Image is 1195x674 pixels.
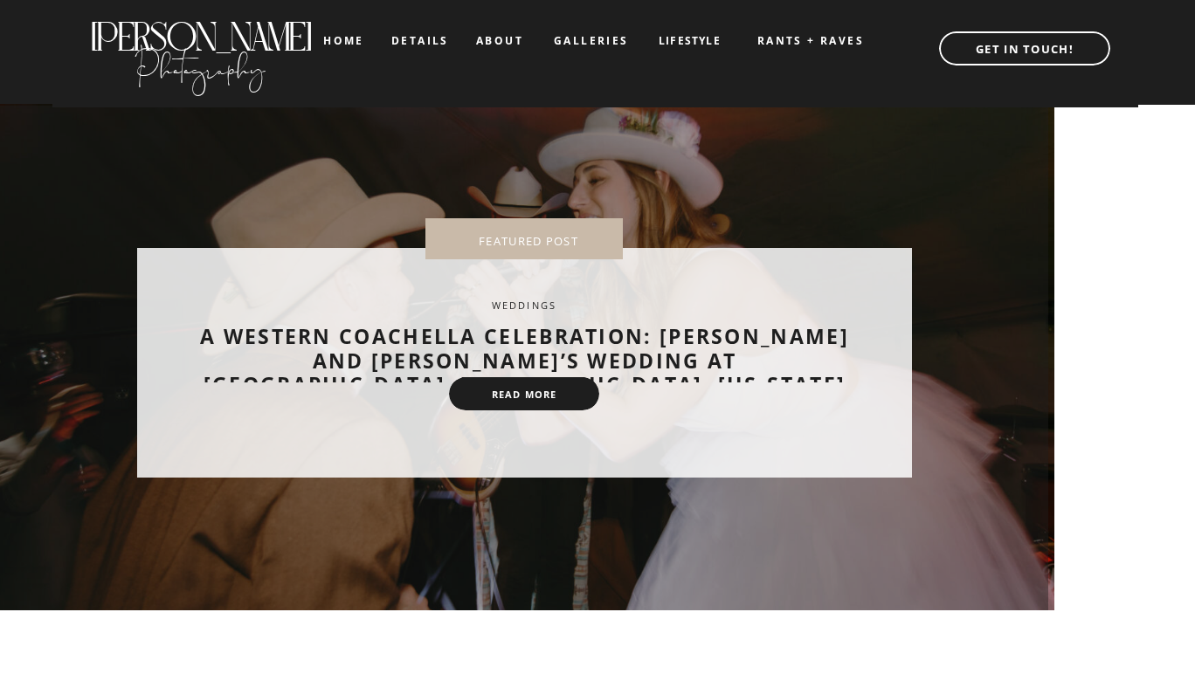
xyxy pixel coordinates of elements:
a: [PERSON_NAME] [88,14,313,43]
a: home [323,35,364,46]
a: Weddings [492,299,557,312]
a: RANTS + RAVES [741,35,881,47]
b: GET IN TOUCH! [976,41,1074,57]
a: about [476,35,522,47]
a: details [391,35,449,45]
a: read more [473,389,576,401]
a: Photography [88,34,313,92]
a: GET IN TOUCH! [922,38,1128,55]
a: galleries [554,35,626,47]
a: A Western Coachella Celebration: [PERSON_NAME] and [PERSON_NAME]’s Wedding at [GEOGRAPHIC_DATA], ... [200,322,849,398]
a: LIFESTYLE [646,35,734,47]
nav: FEATURED POST [453,235,604,244]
